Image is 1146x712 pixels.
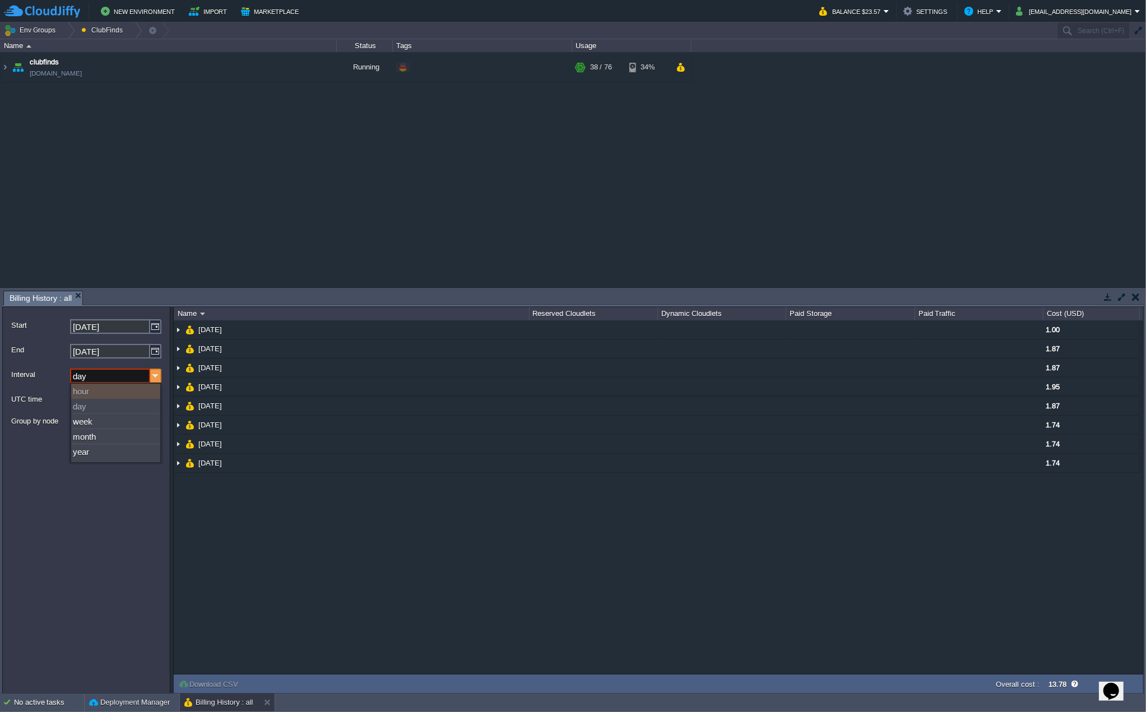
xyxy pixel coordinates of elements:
[185,359,194,377] img: AMDAwAAAACH5BAEAAAAALAAAAAABAAEAAAICRAEAOw==
[174,454,183,472] img: AMDAwAAAACH5BAEAAAAALAAAAAABAAEAAAICRAEAOw==
[197,382,224,392] a: [DATE]
[101,4,178,18] button: New Environment
[197,458,224,468] a: [DATE]
[10,291,72,305] span: Billing History : all
[1099,667,1135,701] iframe: chat widget
[26,45,31,48] img: AMDAwAAAACH5BAEAAAAALAAAAAABAAEAAAICRAEAOw==
[819,4,884,18] button: Balance $23.57
[174,339,183,358] img: AMDAwAAAACH5BAEAAAAALAAAAAABAAEAAAICRAEAOw==
[185,454,194,472] img: AMDAwAAAACH5BAEAAAAALAAAAAABAAEAAAICRAEAOw==
[197,439,224,449] a: [DATE]
[197,344,224,353] a: [DATE]
[71,444,160,459] div: year
[185,435,194,453] img: AMDAwAAAACH5BAEAAAAALAAAAAABAAEAAAICRAEAOw==
[185,339,194,358] img: AMDAwAAAACH5BAEAAAAALAAAAAABAAEAAAICRAEAOw==
[11,415,134,427] label: Group by node
[185,397,194,415] img: AMDAwAAAACH5BAEAAAAALAAAAAABAAEAAAICRAEAOw==
[1046,345,1060,353] span: 1.87
[393,39,572,52] div: Tags
[4,22,59,38] button: Env Groups
[71,399,160,414] div: day
[1046,421,1060,429] span: 1.74
[71,384,160,399] div: hour
[1,39,336,52] div: Name
[197,420,224,430] a: [DATE]
[337,39,392,52] div: Status
[996,680,1040,688] label: Overall cost :
[30,57,59,68] a: clubfinds
[185,416,194,434] img: AMDAwAAAACH5BAEAAAAALAAAAAABAAEAAAICRAEAOw==
[174,416,183,434] img: AMDAwAAAACH5BAEAAAAALAAAAAABAAEAAAICRAEAOw==
[175,307,529,320] div: Name
[174,320,183,339] img: AMDAwAAAACH5BAEAAAAALAAAAAABAAEAAAICRAEAOw==
[1016,4,1135,18] button: [EMAIL_ADDRESS][DOMAIN_NAME]
[787,307,914,320] div: Paid Storage
[14,694,84,711] div: No active tasks
[184,697,253,708] button: Billing History : all
[1048,680,1066,688] label: 13.78
[89,697,170,708] button: Deployment Manager
[964,4,996,18] button: Help
[1046,364,1060,372] span: 1.87
[174,359,183,377] img: AMDAwAAAACH5BAEAAAAALAAAAAABAAEAAAICRAEAOw==
[11,393,134,405] label: UTC time
[71,429,160,444] div: month
[1046,402,1060,410] span: 1.87
[11,369,69,380] label: Interval
[174,397,183,415] img: AMDAwAAAACH5BAEAAAAALAAAAAABAAEAAAICRAEAOw==
[658,307,786,320] div: Dynamic Cloudlets
[197,401,224,411] a: [DATE]
[530,307,657,320] div: Reserved Cloudlets
[1046,459,1060,467] span: 1.74
[590,52,612,82] div: 38 / 76
[629,52,666,82] div: 34%
[200,313,205,315] img: AMDAwAAAACH5BAEAAAAALAAAAAABAAEAAAICRAEAOw==
[903,4,950,18] button: Settings
[71,414,160,429] div: week
[1044,307,1139,320] div: Cost (USD)
[174,435,183,453] img: AMDAwAAAACH5BAEAAAAALAAAAAABAAEAAAICRAEAOw==
[30,68,82,79] a: [DOMAIN_NAME]
[241,4,302,18] button: Marketplace
[174,378,183,396] img: AMDAwAAAACH5BAEAAAAALAAAAAABAAEAAAICRAEAOw==
[178,679,242,689] button: Download CSV
[4,4,80,18] img: CloudJiffy
[1046,440,1060,448] span: 1.74
[10,52,26,82] img: AMDAwAAAACH5BAEAAAAALAAAAAABAAEAAAICRAEAOw==
[197,325,224,334] a: [DATE]
[11,319,69,331] label: Start
[337,52,393,82] div: Running
[573,39,691,52] div: Usage
[1046,383,1060,391] span: 1.95
[189,4,231,18] button: Import
[1046,325,1060,334] span: 1.00
[11,344,69,356] label: End
[916,307,1043,320] div: Paid Traffic
[185,320,194,339] img: AMDAwAAAACH5BAEAAAAALAAAAAABAAEAAAICRAEAOw==
[185,378,194,396] img: AMDAwAAAACH5BAEAAAAALAAAAAABAAEAAAICRAEAOw==
[1,52,10,82] img: AMDAwAAAACH5BAEAAAAALAAAAAABAAEAAAICRAEAOw==
[197,363,224,373] a: [DATE]
[81,22,127,38] button: ClubFinds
